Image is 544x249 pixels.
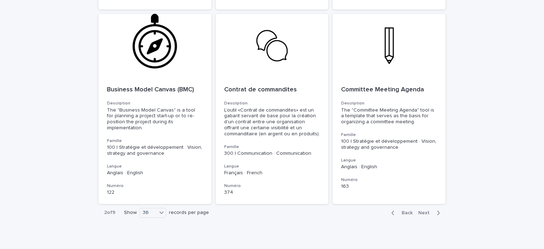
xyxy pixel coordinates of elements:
div: The "Business Model Canvas" is a tool for planning a project start-up or to re-position the proje... [107,107,203,131]
a: Business Model Canvas (BMC)DescriptionThe "Business Model Canvas" is a tool for planning a projec... [98,14,211,204]
h3: Famille [107,138,203,144]
h3: Description [224,101,320,106]
p: Contrat de commandites [224,86,320,94]
div: The "Committee Meeting Agenda" tool is a template that serves as the basis for organizing a commi... [341,107,437,125]
p: Business Model Canvas (BMC) [107,86,203,94]
p: Français · French [224,170,320,176]
h3: Langue [224,164,320,169]
p: 163 [341,183,437,189]
h3: Numéro [224,183,320,189]
h3: Numéro [341,177,437,183]
p: 100 | Stratégie et développement · Vision, strategy and governance [107,145,203,157]
h3: Description [107,101,203,106]
h3: Langue [341,158,437,163]
p: Anglais · English [341,164,437,170]
p: 122 [107,189,203,196]
a: Contrat de commanditesDescriptionL’outil «Contrat de commandites» est un gabarit servant de base ... [216,14,329,204]
p: 300 | Communication · Communication [224,151,320,157]
span: Next [418,210,434,215]
h3: Langue [107,164,203,169]
button: Next [415,210,446,216]
h3: Description [341,101,437,106]
h3: Famille [341,132,437,138]
p: records per page [169,210,209,216]
p: Committee Meeting Agenda [341,86,437,94]
p: Show [124,210,137,216]
span: Back [397,210,413,215]
div: 36 [140,209,157,216]
button: Back [386,210,415,216]
a: Committee Meeting AgendaDescriptionThe "Committee Meeting Agenda" tool is a template that serves ... [333,14,446,204]
p: 100 | Stratégie et développement · Vision, strategy and governance [341,138,437,151]
p: 2 of 9 [98,204,121,221]
h3: Numéro [107,183,203,189]
p: Anglais · English [107,170,203,176]
p: 374 [224,189,320,196]
h3: Famille [224,144,320,150]
div: L’outil «Contrat de commandites» est un gabarit servant de base pour la création d’un contrat ent... [224,107,320,137]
